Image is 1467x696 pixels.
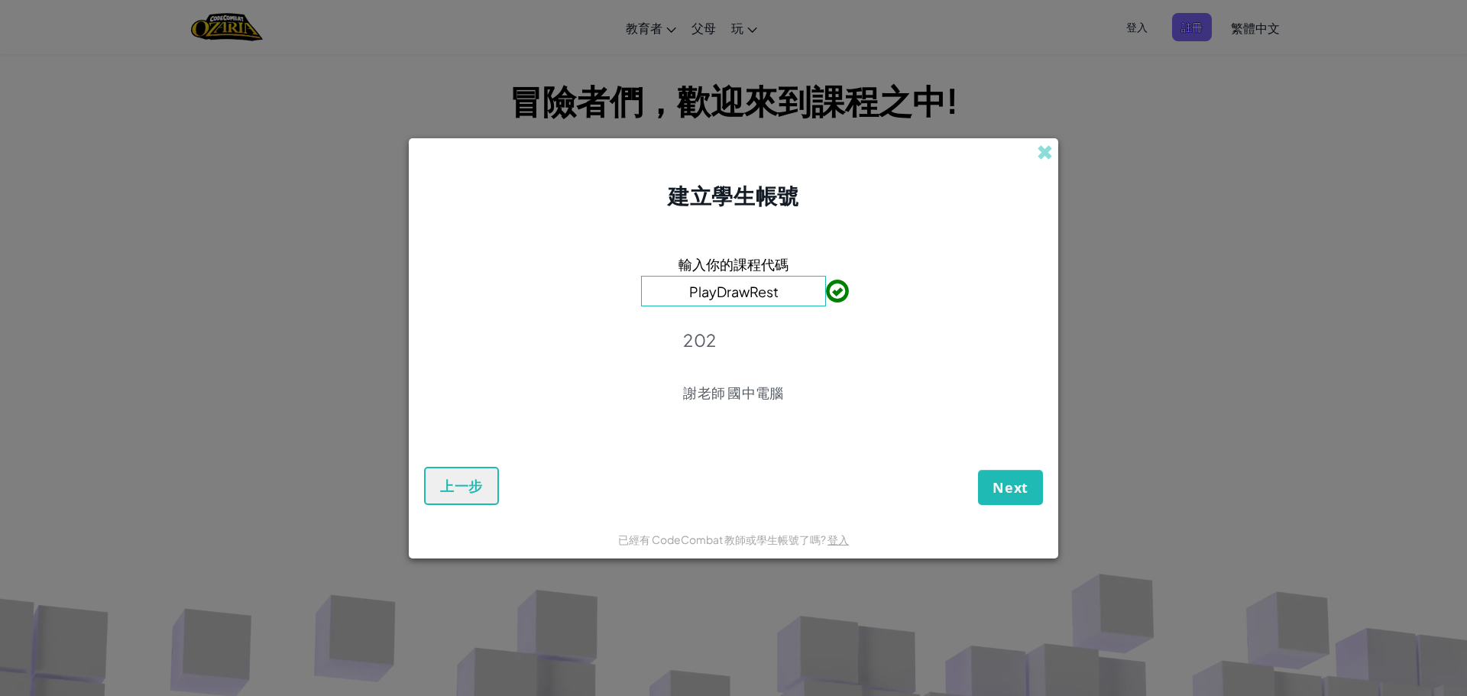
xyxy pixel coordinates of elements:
[678,253,789,275] span: 輸入你的課程代碼
[424,467,499,505] button: 上一步
[827,533,849,546] a: 登入
[668,182,798,209] span: 建立學生帳號
[683,384,783,402] p: 謝老師 國中電腦
[683,329,783,351] p: 202
[978,470,1043,505] button: Next
[993,478,1028,497] span: Next
[440,477,483,495] span: 上一步
[618,533,827,546] span: 已經有 CodeCombat 教師或學生帳號了嗎?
